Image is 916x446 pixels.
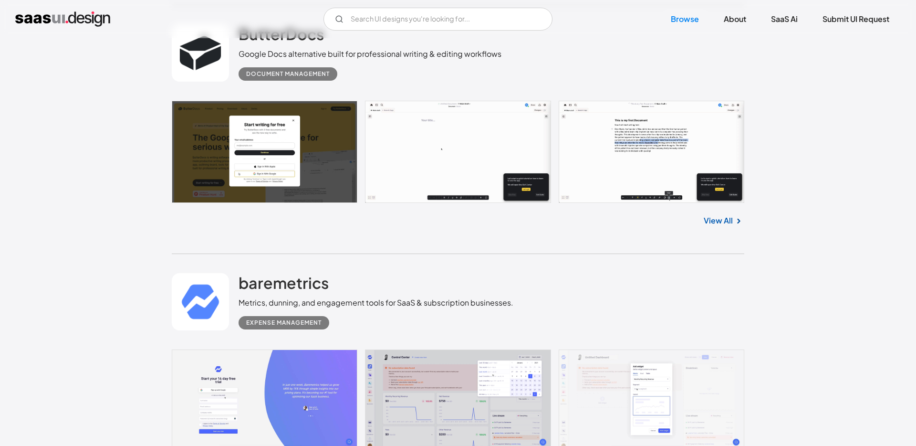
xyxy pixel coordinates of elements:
a: baremetrics [239,273,329,297]
div: Metrics, dunning, and engagement tools for SaaS & subscription businesses. [239,297,513,308]
a: Browse [659,9,710,30]
a: SaaS Ai [760,9,809,30]
a: About [712,9,758,30]
a: Submit UI Request [811,9,901,30]
div: Document Management [246,68,330,80]
form: Email Form [323,8,552,31]
h2: baremetrics [239,273,329,292]
a: View All [704,215,733,226]
input: Search UI designs you're looking for... [323,8,552,31]
a: home [15,11,110,27]
div: Google Docs alternative built for professional writing & editing workflows [239,48,501,60]
div: Expense Management [246,317,322,329]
